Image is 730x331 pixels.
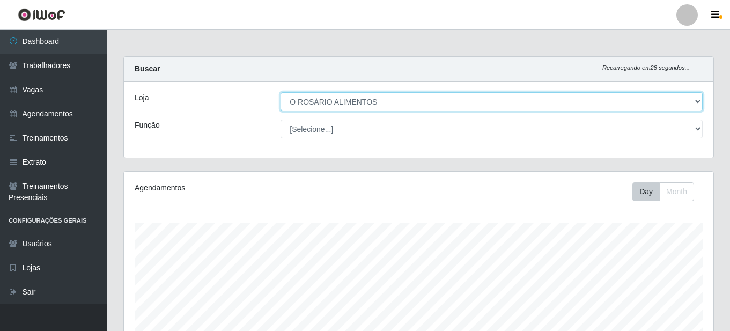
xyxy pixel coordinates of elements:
[602,64,690,71] i: Recarregando em 28 segundos...
[632,182,660,201] button: Day
[135,182,362,194] div: Agendamentos
[632,182,694,201] div: First group
[18,8,65,21] img: CoreUI Logo
[135,64,160,73] strong: Buscar
[659,182,694,201] button: Month
[135,92,149,104] label: Loja
[632,182,703,201] div: Toolbar with button groups
[135,120,160,131] label: Função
